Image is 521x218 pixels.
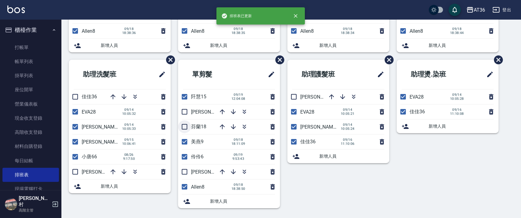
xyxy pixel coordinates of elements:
[82,124,124,130] span: [PERSON_NAME]58
[122,108,136,112] span: 09/14
[231,157,245,161] span: 9:53:43
[489,51,504,69] span: 刪除班表
[341,112,355,116] span: 10:05:21
[410,94,424,100] span: EVA28
[101,42,166,49] span: 新增人員
[429,42,494,49] span: 新增人員
[155,67,166,82] span: 修改班表的標題
[74,63,140,85] h2: 助理洗髮班
[341,123,355,127] span: 09/14
[19,208,50,213] p: 高階主管
[231,27,245,31] span: 09/18
[122,112,136,116] span: 10:05:32
[450,112,464,116] span: 11:10:08
[380,51,395,69] span: 刪除班表
[82,109,96,115] span: EVA28
[231,97,245,101] span: 12:04:08
[474,6,485,14] div: AT36
[191,154,204,160] span: 伶伶6
[122,157,136,161] span: 9:17:50
[341,108,355,112] span: 09/14
[300,139,316,145] span: 佳佳36
[82,154,97,160] span: 小唐66
[300,109,314,115] span: EVA28
[300,28,314,34] span: Allen8
[191,109,233,115] span: [PERSON_NAME]16
[69,179,171,193] div: 新增人員
[122,153,136,157] span: 08/26
[2,40,59,55] a: 打帳單
[319,153,384,160] span: 新增人員
[82,169,124,175] span: [PERSON_NAME]56
[122,142,136,146] span: 10:06:41
[210,198,275,205] span: 新增人員
[69,39,171,52] div: 新增人員
[410,28,423,34] span: Allen8
[341,142,355,146] span: 11:10:06
[122,31,136,35] span: 18:38:36
[264,67,275,82] span: 修改班表的標題
[231,31,245,35] span: 18:38:35
[191,169,233,175] span: [PERSON_NAME]11
[178,194,280,208] div: 新增人員
[464,4,488,16] button: AT36
[191,184,204,190] span: Allen8
[341,127,355,131] span: 10:05:24
[450,27,464,31] span: 09/18
[2,83,59,97] a: 座位開單
[2,154,59,168] a: 每日結帳
[402,63,469,85] h2: 助理燙.染班
[450,93,464,97] span: 09/14
[82,139,124,145] span: [PERSON_NAME]55
[191,124,206,130] span: 芬蘭18
[2,55,59,69] a: 帳單列表
[287,39,389,52] div: 新增人員
[231,153,245,157] span: 09/19
[122,123,136,127] span: 09/14
[221,13,252,19] span: 排班表已更新
[2,182,59,196] a: 現場電腦打卡
[231,187,245,191] span: 18:38:50
[410,109,425,115] span: 佳佳36
[341,31,355,35] span: 18:38:34
[191,94,206,100] span: 阡慧15
[231,142,245,146] span: 18:11:09
[183,63,243,85] h2: 單剪髮
[490,4,514,16] button: 登出
[210,42,275,49] span: 新增人員
[2,97,59,111] a: 營業儀表板
[271,51,285,69] span: 刪除班表
[231,93,245,97] span: 09/19
[2,111,59,125] a: 現金收支登錄
[2,125,59,139] a: 高階收支登錄
[287,149,389,163] div: 新增人員
[231,183,245,187] span: 09/18
[319,42,384,49] span: 新增人員
[289,9,302,23] button: close
[2,69,59,83] a: 掛單列表
[341,27,355,31] span: 09/18
[449,4,461,16] button: save
[191,28,204,34] span: Allen8
[2,22,59,38] button: 櫃檯作業
[231,138,245,142] span: 09/18
[450,97,464,101] span: 10:05:28
[191,139,204,145] span: 美燕9
[300,124,343,130] span: [PERSON_NAME]58
[341,138,355,142] span: 09/16
[450,108,464,112] span: 09/16
[122,27,136,31] span: 09/18
[5,198,17,210] img: Person
[122,138,136,142] span: 09/15
[2,168,59,182] a: 排班表
[178,39,280,52] div: 新增人員
[397,119,499,133] div: 新增人員
[2,139,59,153] a: 材料自購登錄
[161,51,176,69] span: 刪除班表
[122,127,136,131] span: 10:05:33
[397,39,499,52] div: 新增人員
[373,67,384,82] span: 修改班表的標題
[450,31,464,35] span: 18:38:44
[82,28,95,34] span: Allen8
[82,94,97,100] span: 佳佳36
